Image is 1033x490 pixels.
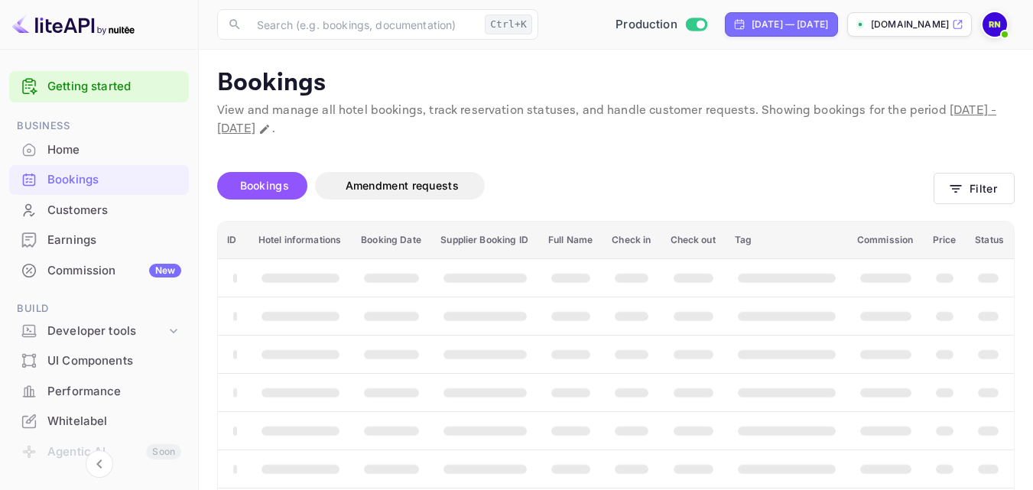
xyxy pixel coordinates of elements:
[9,196,189,226] div: Customers
[218,222,249,259] th: ID
[9,377,189,407] div: Performance
[9,300,189,317] span: Build
[9,318,189,345] div: Developer tools
[661,222,726,259] th: Check out
[47,352,181,370] div: UI Components
[346,179,459,192] span: Amendment requests
[217,102,1015,138] p: View and manage all hotel bookings, track reservation statuses, and handle customer requests. Sho...
[47,141,181,159] div: Home
[249,222,352,259] th: Hotel informations
[9,135,189,164] a: Home
[86,450,113,478] button: Collapse navigation
[983,12,1007,37] img: robert nichols
[47,78,181,96] a: Getting started
[9,165,189,193] a: Bookings
[217,172,934,200] div: account-settings tabs
[47,171,181,189] div: Bookings
[47,323,166,340] div: Developer tools
[871,18,949,31] p: [DOMAIN_NAME]
[47,383,181,401] div: Performance
[257,122,272,137] button: Change date range
[431,222,539,259] th: Supplier Booking ID
[9,165,189,195] div: Bookings
[352,222,431,259] th: Booking Date
[47,413,181,430] div: Whitelabel
[9,377,189,405] a: Performance
[934,173,1015,204] button: Filter
[9,135,189,165] div: Home
[752,18,828,31] div: [DATE] — [DATE]
[9,407,189,435] a: Whitelabel
[217,68,1015,99] p: Bookings
[217,102,996,137] span: [DATE] - [DATE]
[609,16,713,34] div: Switch to Sandbox mode
[47,262,181,280] div: Commission
[9,71,189,102] div: Getting started
[616,16,677,34] span: Production
[248,9,479,40] input: Search (e.g. bookings, documentation)
[240,179,289,192] span: Bookings
[539,222,603,259] th: Full Name
[848,222,924,259] th: Commission
[47,232,181,249] div: Earnings
[924,222,966,259] th: Price
[9,256,189,286] div: CommissionNew
[966,222,1014,259] th: Status
[9,256,189,284] a: CommissionNew
[726,222,848,259] th: Tag
[9,226,189,255] div: Earnings
[149,264,181,277] div: New
[9,346,189,376] div: UI Components
[12,12,135,37] img: LiteAPI logo
[47,202,181,219] div: Customers
[9,226,189,254] a: Earnings
[9,407,189,436] div: Whitelabel
[9,118,189,135] span: Business
[485,15,532,34] div: Ctrl+K
[9,196,189,224] a: Customers
[9,346,189,375] a: UI Components
[603,222,661,259] th: Check in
